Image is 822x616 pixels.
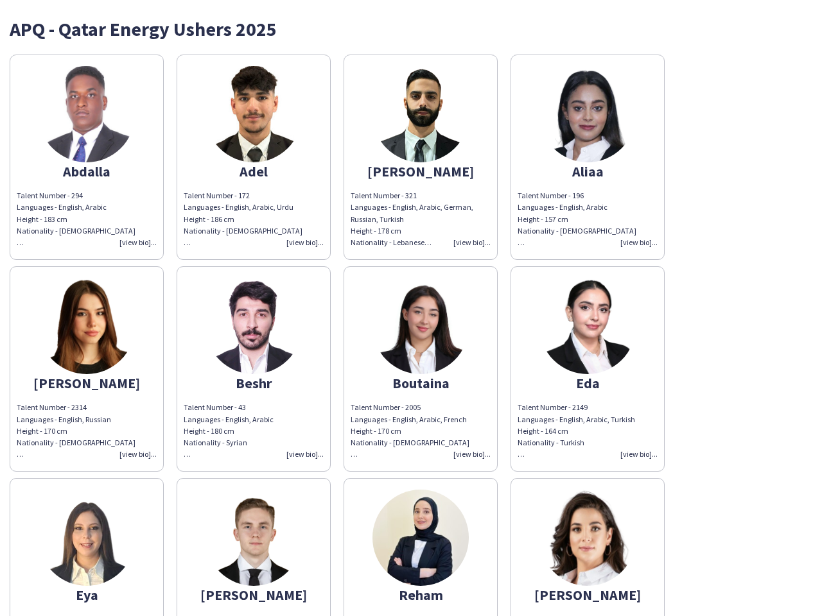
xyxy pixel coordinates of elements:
img: thumb-68b58ad91a3d3.jpeg [372,490,469,586]
div: [PERSON_NAME] [351,166,491,177]
div: Aliaa [518,166,658,177]
div: [PERSON_NAME] [184,589,324,601]
span: Talent Number - 321 Languages - English, Arabic, German, Russian, Turkish Height - 178 cm Nationa... [351,191,473,247]
div: [PERSON_NAME] [518,589,658,601]
div: Eda [518,377,658,389]
div: [PERSON_NAME] [17,377,157,389]
div: Abdalla [17,166,157,177]
span: Languages - English, Arabic, French Height - 170 cm Nationality - [DEMOGRAPHIC_DATA] [351,415,469,459]
img: thumb-0d4337e6-1892-4017-a1cd-84c876770e08.png [539,66,636,162]
img: thumb-76f2cc35-27c9-4841-ba5a-f65f1dcadd36.png [205,278,302,374]
span: Talent Number - 196 Languages - English, Arabic Height - 157 cm Nationality - [DEMOGRAPHIC_DATA] [518,191,636,247]
span: Languages - English, Arabic, Urdu Height - 186 cm [184,202,293,223]
img: thumb-e1438d06-3729-40c7-a654-10c929cb22c5.png [539,278,636,374]
div: APQ - Qatar Energy Ushers 2025 [10,19,812,38]
span: Languages - English, Arabic, Turkish [518,415,635,424]
div: Reham [351,589,491,601]
img: thumb-b083d176-5831-489b-b25d-683b51895855.png [39,278,135,374]
div: Boutaina [351,377,491,389]
span: Languages - English, Russian Height - 170 cm Nationality - [DEMOGRAPHIC_DATA] [17,415,136,459]
span: Nationality - Turkish [518,438,584,447]
img: thumb-6665b35a09934.jpeg [205,66,302,162]
div: Eya [17,589,157,601]
img: thumb-e61f9c85-7fd5-47f9-b524-67d8794aca7f.png [39,66,135,162]
span: Talent Number - 43 Languages - English, Arabic Height - 180 cm Nationality - Syrian [184,402,274,459]
span: Talent Number - 2314 [17,402,87,412]
span: Nationality - [DEMOGRAPHIC_DATA] [184,226,302,235]
span: Languages - English, Arabic [17,202,107,212]
div: Talent Number - 2005 [351,402,491,413]
img: thumb-496e2a89-a99d-47c4-93e3-aa2961131a26.png [372,66,469,162]
div: Beshr [184,377,324,389]
span: Nationality - [DEMOGRAPHIC_DATA] [17,226,136,235]
span: Height - 164 cm [518,426,568,436]
span: Height - 183 cm [17,214,67,224]
div: Adel [184,166,324,177]
img: thumb-4597d15d-2efd-424b-afc5-2d5196827ed2.png [539,490,636,586]
span: Talent Number - 172 [184,191,250,200]
img: thumb-e4113425-5afa-4119-9bfc-ab93567e8ec3.png [372,278,469,374]
div: Talent Number - 2149 [518,402,658,413]
img: thumb-20999c56-5060-4333-9661-14787d279a62.png [39,490,135,586]
span: Talent Number - 294 [17,191,83,200]
img: thumb-ec3047b5-4fb5-48fc-a1c0-6fc59cbcdf6c.png [205,490,302,586]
